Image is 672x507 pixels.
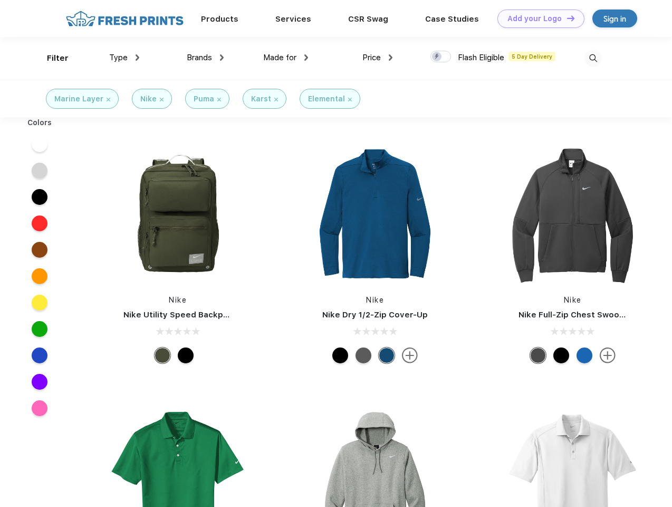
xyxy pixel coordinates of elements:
a: Nike Dry 1/2-Zip Cover-Up [322,310,428,320]
img: fo%20logo%202.webp [63,10,187,28]
img: filter_cancel.svg [274,98,278,101]
div: Puma [194,93,214,105]
div: Elemental [308,93,345,105]
span: 5 Day Delivery [508,52,555,61]
img: func=resize&h=266 [305,144,445,284]
div: Anthracite [530,348,546,363]
a: Nike [366,296,384,304]
img: DT [567,15,574,21]
div: Royal [577,348,592,363]
div: Colors [20,117,60,128]
img: dropdown.png [389,54,392,61]
div: Black Heather [356,348,371,363]
span: Price [362,53,381,62]
a: Nike [169,296,187,304]
div: Black [178,348,194,363]
div: Gym Blue [379,348,395,363]
img: filter_cancel.svg [217,98,221,101]
a: CSR Swag [348,14,388,24]
div: Filter [47,52,69,64]
span: Flash Eligible [458,53,504,62]
img: dropdown.png [136,54,139,61]
a: Services [275,14,311,24]
a: Nike [564,296,582,304]
span: Made for [263,53,296,62]
div: Black [332,348,348,363]
span: Brands [187,53,212,62]
a: Products [201,14,238,24]
img: filter_cancel.svg [107,98,110,101]
div: Cargo Khaki [155,348,170,363]
a: Nike Utility Speed Backpack [123,310,237,320]
div: Add your Logo [507,14,562,23]
div: Black [553,348,569,363]
div: Marine Layer [54,93,103,105]
a: Nike Full-Zip Chest Swoosh Jacket [519,310,659,320]
div: Nike [140,93,157,105]
img: dropdown.png [220,54,224,61]
img: desktop_search.svg [584,50,602,67]
img: more.svg [600,348,616,363]
img: dropdown.png [304,54,308,61]
img: filter_cancel.svg [160,98,164,101]
span: Type [109,53,128,62]
div: Sign in [603,13,626,25]
img: func=resize&h=266 [503,144,643,284]
div: Karst [251,93,271,105]
img: filter_cancel.svg [348,98,352,101]
img: more.svg [402,348,418,363]
a: Sign in [592,10,637,27]
img: func=resize&h=266 [108,144,248,284]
